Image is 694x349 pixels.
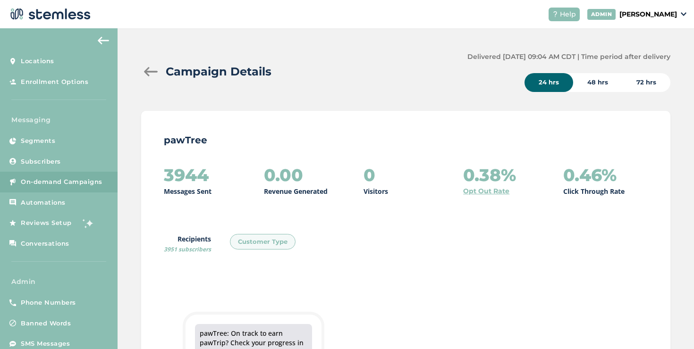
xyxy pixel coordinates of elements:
p: pawTree [164,133,648,147]
a: Opt Out Rate [463,186,509,196]
h2: 0.00 [264,166,303,184]
p: Click Through Rate [563,186,625,196]
span: Conversations [21,239,69,249]
p: [PERSON_NAME] [619,9,677,19]
h2: 3944 [164,166,209,184]
span: Help [560,9,576,19]
p: Revenue Generated [264,186,328,196]
span: Automations [21,198,66,208]
label: Recipients [164,234,211,254]
img: logo-dark-0685b13c.svg [8,5,91,24]
span: On-demand Campaigns [21,177,102,187]
div: Customer Type [230,234,296,250]
span: Locations [21,57,54,66]
p: Visitors [364,186,388,196]
h2: 0.46% [563,166,617,184]
img: icon-arrow-back-accent-c549486e.svg [98,37,109,44]
span: Reviews Setup [21,218,72,228]
p: Messages Sent [164,186,212,196]
span: Enrollment Options [21,77,88,87]
span: Subscribers [21,157,61,166]
span: Banned Words [21,319,71,328]
div: 72 hrs [622,73,670,92]
label: Delivered [DATE] 09:04 AM CDT | Time period after delivery [467,52,670,62]
span: 3951 subscribers [164,245,211,253]
h2: 0.38% [463,166,516,184]
span: SMS Messages [21,339,70,349]
h2: Campaign Details [166,63,271,80]
iframe: Chat Widget [647,304,694,349]
h2: 0 [364,166,375,184]
span: Phone Numbers [21,298,76,307]
div: 24 hrs [525,73,573,92]
img: icon-help-white-03924b79.svg [552,11,558,17]
img: glitter-stars-b7820f95.gif [79,214,98,233]
img: icon_down-arrow-small-66adaf34.svg [681,12,686,16]
span: Segments [21,136,55,146]
div: 48 hrs [573,73,622,92]
div: ADMIN [587,9,616,20]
